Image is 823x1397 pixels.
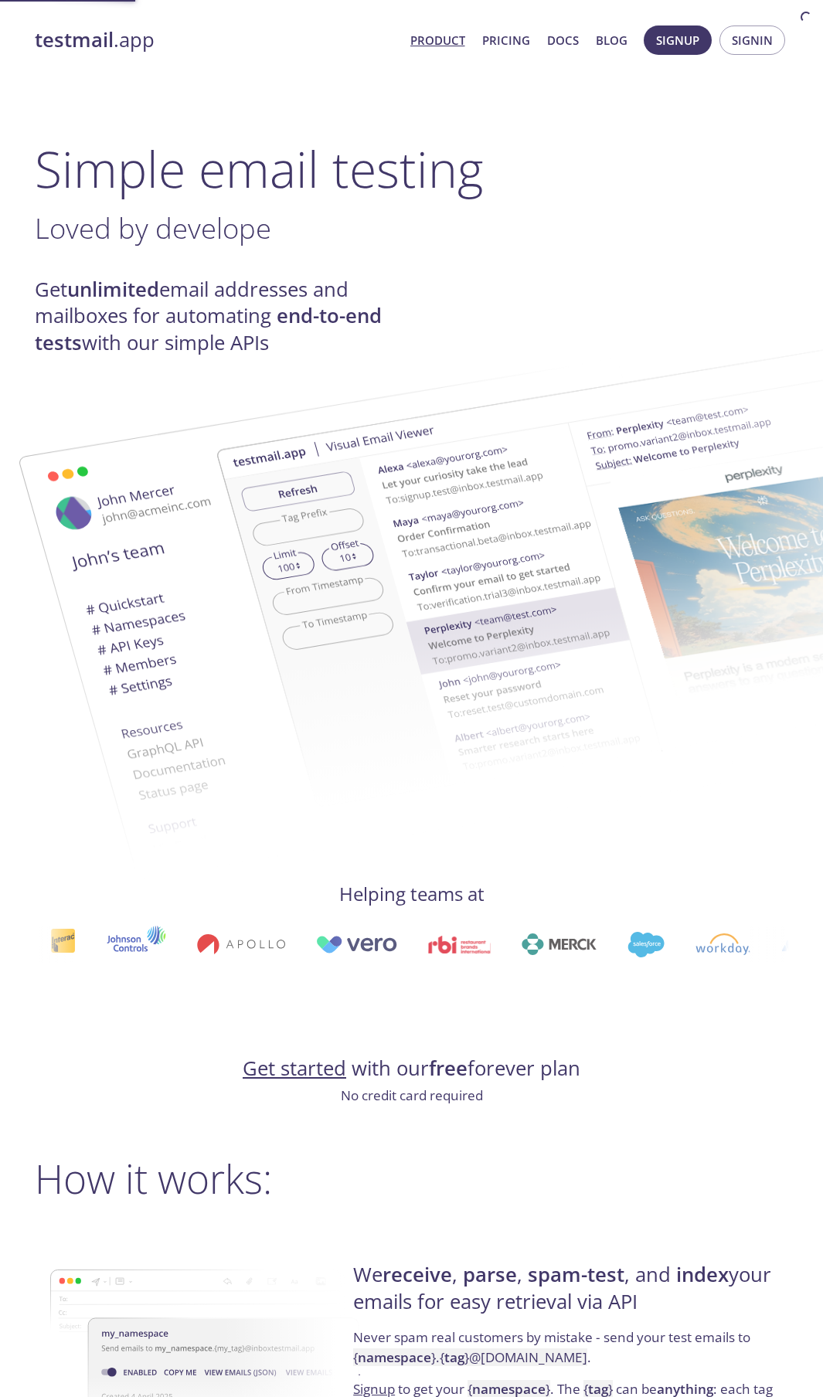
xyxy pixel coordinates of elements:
strong: tag [444,1348,464,1366]
p: Never spam real customers by mistake - send your test emails to . [353,1327,784,1379]
img: merck [351,933,426,955]
strong: namespace [358,1348,431,1366]
span: Signup [656,30,699,50]
strong: receive [383,1261,452,1288]
h2: How it works: [35,1155,789,1202]
img: rbi [257,936,320,953]
img: vero [145,936,226,953]
a: testmail.app [35,27,398,53]
h1: Simple email testing [35,139,789,199]
h4: We , , , and your emails for easy retrieval via API [353,1262,784,1327]
img: apollo [26,933,114,955]
strong: parse [463,1261,517,1288]
img: workday [525,933,580,955]
strong: free [429,1055,468,1082]
strong: end-to-end tests [35,302,382,355]
button: Signin [719,25,785,55]
a: Get started [243,1055,346,1082]
a: Docs [547,30,579,50]
strong: testmail [35,26,114,53]
p: No credit card required [35,1086,789,1106]
a: Pricing [482,30,530,50]
a: Product [410,30,465,50]
span: Signin [732,30,773,50]
img: atlassian [610,933,709,955]
button: Signup [644,25,712,55]
img: salesforce [457,932,494,957]
h4: with our forever plan [35,1055,789,1082]
span: Loved by develope [35,209,271,247]
h4: Get email addresses and mailboxes for automating with our simple APIs [35,277,412,356]
strong: index [676,1261,729,1288]
strong: spam-test [528,1261,624,1288]
strong: unlimited [67,276,159,303]
h4: Helping teams at [35,882,789,906]
img: pbs [740,936,782,953]
code: { } . { } @[DOMAIN_NAME] [353,1348,587,1366]
a: Blog [596,30,627,50]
